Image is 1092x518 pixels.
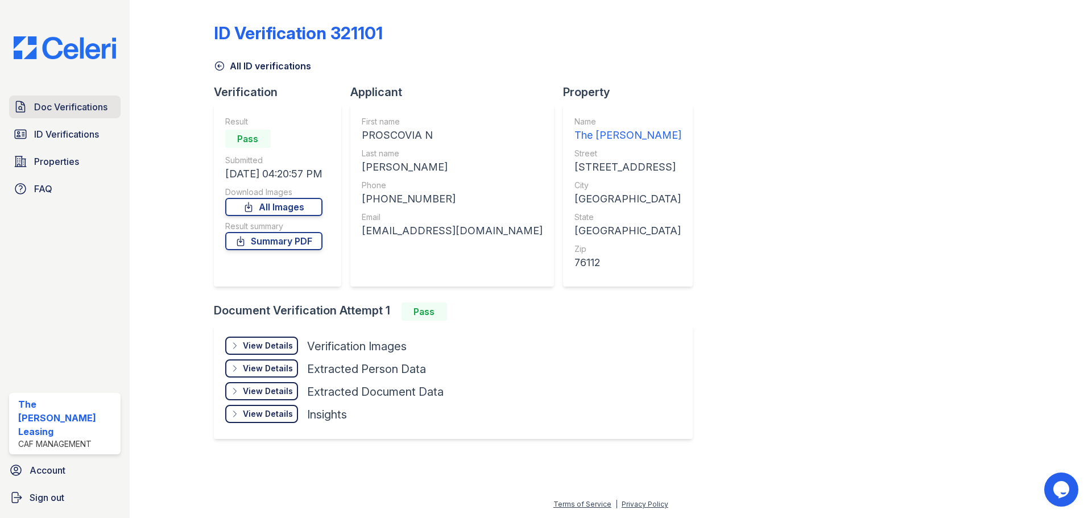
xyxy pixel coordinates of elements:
span: Properties [34,155,79,168]
div: Street [574,148,681,159]
div: Applicant [350,84,563,100]
a: Privacy Policy [622,500,668,508]
div: Extracted Document Data [307,384,444,400]
a: Summary PDF [225,232,322,250]
a: All ID verifications [214,59,311,73]
div: Result [225,116,322,127]
div: Name [574,116,681,127]
div: [PERSON_NAME] [362,159,543,175]
div: Document Verification Attempt 1 [214,302,702,321]
span: ID Verifications [34,127,99,141]
iframe: chat widget [1044,473,1081,507]
div: The [PERSON_NAME] [574,127,681,143]
div: | [615,500,618,508]
div: PROSCOVIA N [362,127,543,143]
a: Terms of Service [553,500,611,508]
a: All Images [225,198,322,216]
a: Sign out [5,486,125,509]
img: CE_Logo_Blue-a8612792a0a2168367f1c8372b55b34899dd931a85d93a1a3d3e32e68fde9ad4.png [5,36,125,59]
div: View Details [243,340,293,351]
div: [GEOGRAPHIC_DATA] [574,191,681,207]
div: Pass [402,302,447,321]
div: Download Images [225,187,322,198]
span: Account [30,463,65,477]
div: [EMAIL_ADDRESS][DOMAIN_NAME] [362,223,543,239]
div: Submitted [225,155,322,166]
a: Name The [PERSON_NAME] [574,116,681,143]
div: View Details [243,363,293,374]
div: First name [362,116,543,127]
div: View Details [243,408,293,420]
div: Result summary [225,221,322,232]
div: [GEOGRAPHIC_DATA] [574,223,681,239]
span: FAQ [34,182,52,196]
a: Doc Verifications [9,96,121,118]
div: Phone [362,180,543,191]
div: Insights [307,407,347,422]
a: Properties [9,150,121,173]
div: The [PERSON_NAME] Leasing [18,397,116,438]
a: ID Verifications [9,123,121,146]
div: ID Verification 321101 [214,23,383,43]
div: City [574,180,681,191]
div: Verification [214,84,350,100]
div: [DATE] 04:20:57 PM [225,166,322,182]
div: View Details [243,386,293,397]
div: CAF Management [18,438,116,450]
div: Pass [225,130,271,148]
a: FAQ [9,177,121,200]
div: Last name [362,148,543,159]
div: Property [563,84,702,100]
div: 76112 [574,255,681,271]
div: State [574,212,681,223]
div: [STREET_ADDRESS] [574,159,681,175]
div: Zip [574,243,681,255]
div: Email [362,212,543,223]
div: Verification Images [307,338,407,354]
a: Account [5,459,125,482]
div: [PHONE_NUMBER] [362,191,543,207]
div: Extracted Person Data [307,361,426,377]
span: Sign out [30,491,64,504]
span: Doc Verifications [34,100,107,114]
